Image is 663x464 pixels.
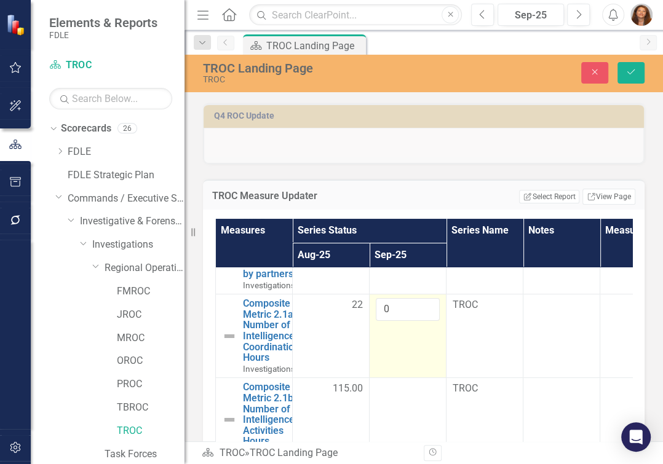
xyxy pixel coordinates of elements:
[68,168,185,183] a: FDLE Strategic Plan
[117,424,185,438] a: TROC
[68,145,185,159] a: FDLE
[49,30,157,40] small: FDLE
[502,8,560,23] div: Sep-25
[105,261,185,275] a: Regional Operations Centers
[266,38,363,53] div: TROC Landing Page
[621,422,651,452] div: Open Intercom Messenger
[249,4,462,26] input: Search ClearPoint...
[105,447,185,462] a: Task Forces
[582,189,635,205] a: View Page
[61,122,111,136] a: Scorecards
[49,15,157,30] span: Elements & Reports
[117,124,137,134] div: 26
[80,214,185,229] a: Investigative & Forensic Services Command
[453,382,517,396] span: TROC
[117,401,185,415] a: TBROC
[203,61,439,75] div: TROC Landing Page
[519,190,579,203] button: Select Report
[630,4,653,26] img: Christel Goddard
[243,382,295,447] a: Composite Metric 2.1b Number of Intelligence Activities Hours
[117,377,185,391] a: PROC
[6,13,29,36] img: ClearPoint Strategy
[117,331,185,345] a: MROC
[249,447,337,458] div: TROC Landing Page
[243,280,295,290] span: Investigations
[243,298,300,363] a: Composite Metric 2.1a Number of Intelligence Coordination Hours
[219,447,244,458] a: TROC
[352,298,363,312] span: 22
[68,192,185,206] a: Commands / Executive Support Branch
[222,412,237,427] img: Not Defined
[212,191,413,202] h3: TROC Measure Updater
[92,238,185,252] a: Investigations
[243,364,295,374] span: Investigations
[117,354,185,368] a: OROC
[49,58,172,73] a: TROC
[202,446,415,460] div: »
[498,4,564,26] button: Sep-25
[222,329,237,344] img: Not Defined
[117,308,185,322] a: JROC
[49,88,172,109] input: Search Below...
[203,75,439,84] div: TROC
[117,285,185,299] a: FMROC
[333,382,363,396] span: 115.00
[453,298,517,312] span: TROC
